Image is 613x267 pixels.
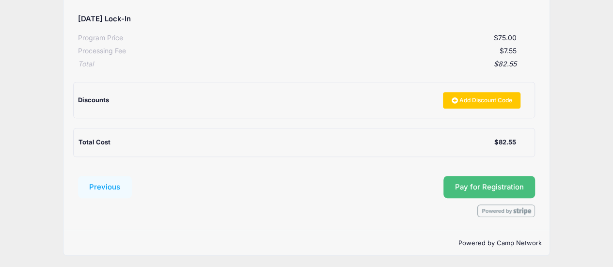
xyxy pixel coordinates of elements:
[78,15,131,24] h5: [DATE] Lock-In
[493,33,516,42] span: $75.00
[78,46,126,56] div: Processing Fee
[78,33,123,43] div: Program Price
[126,46,517,56] div: $7.55
[79,138,494,147] div: Total Cost
[94,59,517,69] div: $82.55
[72,238,542,248] p: Powered by Camp Network
[78,59,94,69] div: Total
[78,176,132,198] button: Previous
[443,176,535,198] button: Pay for Registration
[494,138,516,147] div: $82.55
[78,96,109,104] span: Discounts
[443,92,520,109] a: Add Discount Code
